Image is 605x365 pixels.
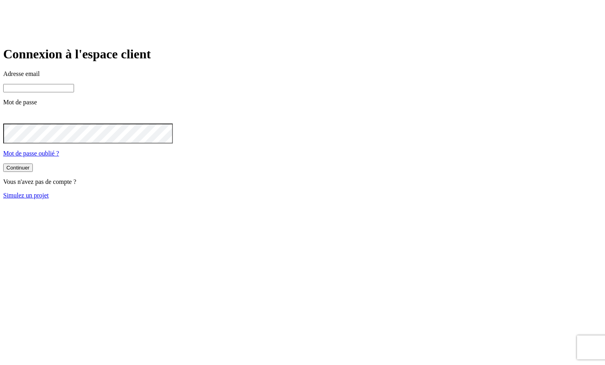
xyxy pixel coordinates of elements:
[6,165,30,171] div: Continuer
[3,70,602,78] p: Adresse email
[3,99,602,106] p: Mot de passe
[3,150,59,157] a: Mot de passe oublié ?
[3,164,33,172] button: Continuer
[3,192,49,199] a: Simulez un projet
[3,178,602,185] p: Vous n'avez pas de compte ?
[3,47,602,62] h1: Connexion à l'espace client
